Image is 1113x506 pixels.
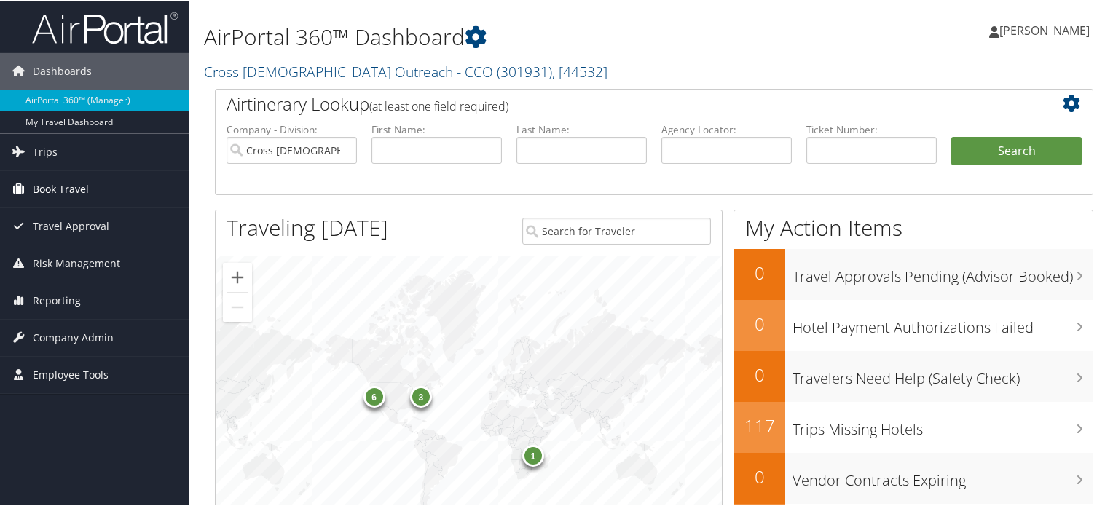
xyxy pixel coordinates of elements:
h3: Travelers Need Help (Safety Check) [793,360,1093,387]
button: Zoom out [223,291,252,320]
h1: My Action Items [734,211,1093,242]
span: Trips [33,133,58,169]
button: Search [951,135,1082,165]
h3: Vendor Contracts Expiring [793,462,1093,489]
a: 0Hotel Payment Authorizations Failed [734,299,1093,349]
span: Company Admin [33,318,114,355]
button: Zoom in [223,261,252,290]
span: (at least one field required) [369,97,508,113]
span: Risk Management [33,244,120,280]
a: Cross [DEMOGRAPHIC_DATA] Outreach - CCO [204,60,607,80]
span: Employee Tools [33,355,109,392]
label: Ticket Number: [806,121,937,135]
label: Company - Division: [227,121,357,135]
input: Search for Traveler [522,216,712,243]
h3: Hotel Payment Authorizations Failed [793,309,1093,336]
span: [PERSON_NAME] [999,21,1090,37]
h3: Travel Approvals Pending (Advisor Booked) [793,258,1093,285]
h1: AirPortal 360™ Dashboard [204,20,804,51]
a: 0Travel Approvals Pending (Advisor Booked) [734,248,1093,299]
label: First Name: [371,121,502,135]
span: Dashboards [33,52,92,88]
div: 3 [410,384,432,406]
span: Travel Approval [33,207,109,243]
a: 0Vendor Contracts Expiring [734,451,1093,502]
span: , [ 44532 ] [552,60,607,80]
h2: 0 [734,361,785,386]
img: airportal-logo.png [32,9,178,44]
h2: 0 [734,310,785,335]
span: Reporting [33,281,81,317]
span: ( 301931 ) [497,60,552,80]
div: 6 [363,384,385,406]
a: 0Travelers Need Help (Safety Check) [734,349,1093,400]
div: 1 [522,443,544,465]
h2: 0 [734,463,785,488]
h1: Traveling [DATE] [227,211,388,242]
h2: Airtinerary Lookup [227,90,1009,115]
label: Last Name: [516,121,647,135]
h3: Trips Missing Hotels [793,411,1093,438]
a: 117Trips Missing Hotels [734,400,1093,451]
label: Agency Locator: [661,121,792,135]
span: Book Travel [33,170,89,206]
h2: 0 [734,259,785,284]
h2: 117 [734,412,785,437]
a: [PERSON_NAME] [989,7,1104,51]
